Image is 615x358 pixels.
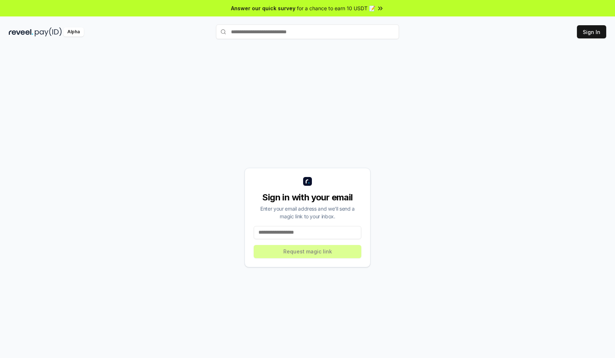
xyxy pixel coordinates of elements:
[577,25,606,38] button: Sign In
[303,177,312,186] img: logo_small
[35,27,62,37] img: pay_id
[231,4,295,12] span: Answer our quick survey
[63,27,84,37] div: Alpha
[297,4,375,12] span: for a chance to earn 10 USDT 📝
[9,27,33,37] img: reveel_dark
[254,192,361,203] div: Sign in with your email
[254,205,361,220] div: Enter your email address and we’ll send a magic link to your inbox.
